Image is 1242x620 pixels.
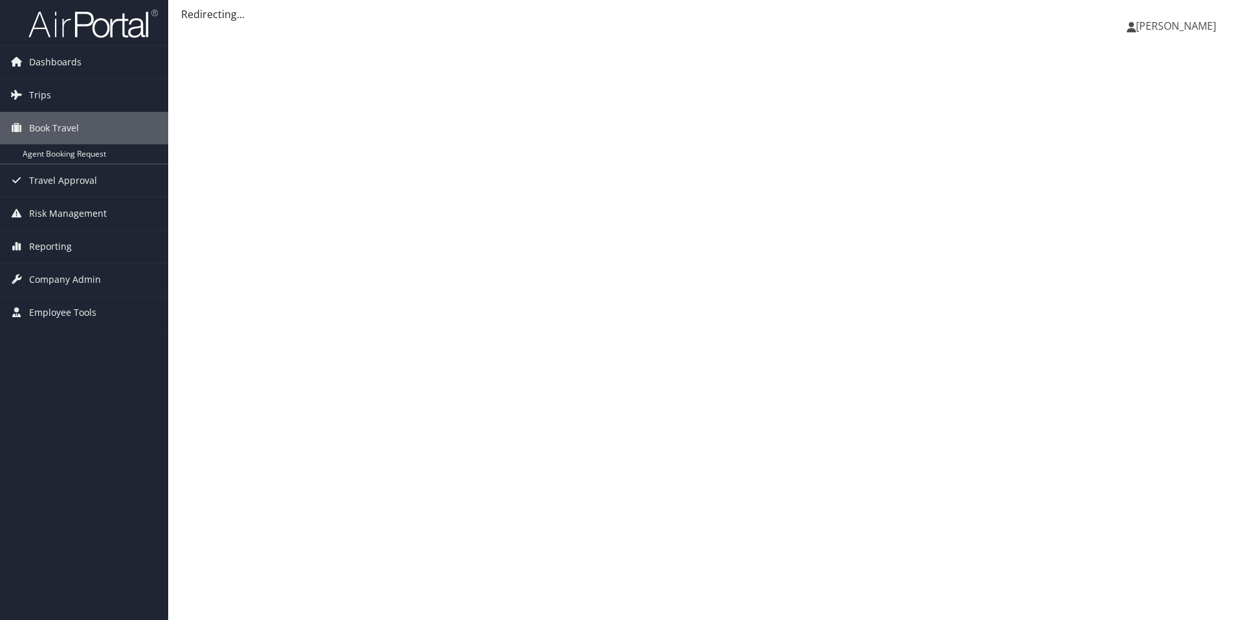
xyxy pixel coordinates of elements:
div: Redirecting... [181,6,1229,22]
span: [PERSON_NAME] [1136,19,1216,33]
span: Travel Approval [29,164,97,197]
span: Dashboards [29,46,82,78]
span: Risk Management [29,197,107,230]
span: Trips [29,79,51,111]
span: Company Admin [29,263,101,296]
span: Employee Tools [29,296,96,329]
a: [PERSON_NAME] [1127,6,1229,45]
img: airportal-logo.png [28,8,158,39]
span: Reporting [29,230,72,263]
span: Book Travel [29,112,79,144]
